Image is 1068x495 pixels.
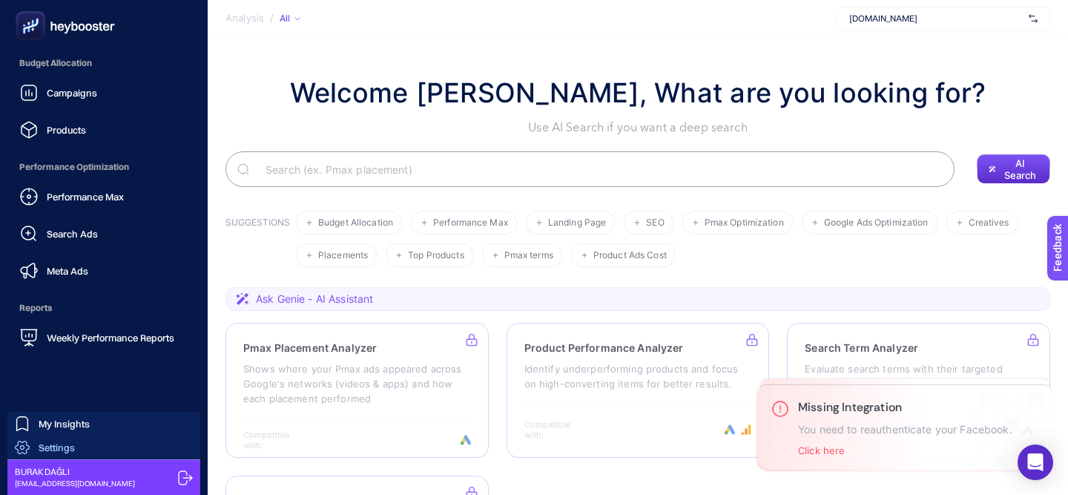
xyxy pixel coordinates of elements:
span: Analysis [225,13,264,24]
h3: Missing Integration [798,400,1012,415]
span: AI Search [1002,157,1038,181]
span: Ask Genie - AI Assistant [256,292,373,306]
a: Product Performance AnalyzerIdentify underperforming products and focus on high-converting items ... [507,323,770,458]
span: Performance Max [433,217,508,229]
a: Campaigns [12,78,196,108]
button: Click here [798,445,845,456]
span: BURAK DAĞLI [15,466,135,478]
a: Search Term AnalyzerEvaluate search terms with their targeted keywordsCompatible with: [787,323,1050,458]
p: You need to reauthenticate your Facebook. [798,424,1012,436]
span: Landing Page [548,217,606,229]
span: Pmax Optimization [705,217,784,229]
span: / [270,12,274,24]
span: [EMAIL_ADDRESS][DOMAIN_NAME] [15,478,135,489]
span: Reports [12,293,196,323]
a: Pmax Placement AnalyzerShows where your Pmax ads appeared across Google's networks (videos & apps... [225,323,489,458]
span: Products [47,124,86,136]
span: Search Ads [47,228,98,240]
span: Meta Ads [47,265,88,277]
span: Settings [39,442,75,453]
span: Weekly Performance Reports [47,332,174,344]
span: SEO [646,217,664,229]
span: Budget Allocation [318,217,393,229]
span: [DOMAIN_NAME] [849,13,1023,24]
span: Top Products [408,250,464,261]
a: My Insights [7,412,200,436]
h1: Welcome [PERSON_NAME], What are you looking for? [290,73,986,113]
span: Google Ads Optimization [824,217,929,229]
a: Performance Max [12,182,196,212]
img: svg%3e [1029,11,1038,26]
span: Performance Optimization [12,152,196,182]
input: Search [254,148,943,190]
span: Creatives [969,217,1009,229]
a: Settings [7,436,200,459]
p: Use AI Search if you want a deep search [290,119,986,137]
span: Product Ads Cost [593,250,667,261]
div: All [280,13,300,24]
span: Performance Max [47,191,124,203]
span: My Insights [39,418,90,430]
a: Weekly Performance Reports [12,323,196,353]
span: Pmax terms [504,250,553,261]
div: Open Intercom Messenger [1018,445,1053,480]
span: Budget Allocation [12,48,196,78]
h3: SUGGESTIONS [225,217,290,267]
a: Search Ads [12,219,196,249]
a: Meta Ads [12,256,196,286]
span: Placements [318,250,368,261]
a: Products [12,115,196,145]
button: AI Search [977,154,1050,184]
span: Feedback [9,4,56,16]
span: Campaigns [47,87,97,99]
